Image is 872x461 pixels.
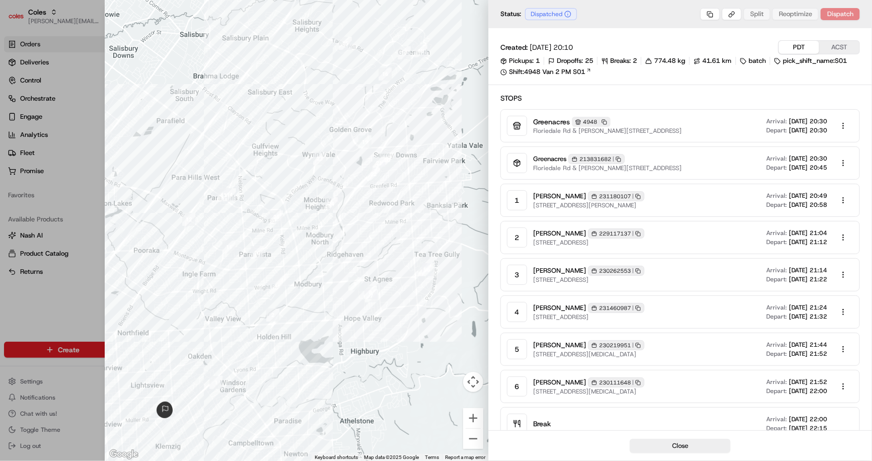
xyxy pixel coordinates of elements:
div: 2 [507,227,527,248]
div: waypoint-rte_bV6A6FDquUn6b7vVH46Jwq [223,241,236,254]
div: waypoint-rte_bV6A6FDquUn6b7vVH46Jwq [348,277,361,290]
span: • [84,183,87,191]
p: Welcome 👋 [10,40,183,56]
div: waypoint-rte_bV6A6FDquUn6b7vVH46Jwq [358,135,372,148]
div: waypoint-rte_bV6A6FDquUn6b7vVH46Jwq [325,197,338,210]
span: [STREET_ADDRESS] [533,313,644,321]
div: waypoint-rte_bV6A6FDquUn6b7vVH46Jwq [270,210,283,223]
button: Zoom in [463,408,483,428]
div: 1 [507,190,527,210]
a: 📗Knowledge Base [6,220,81,239]
div: waypoint-rte_bV6A6FDquUn6b7vVH46Jwq [251,246,264,259]
div: waypoint-rte_bV6A6FDquUn6b7vVH46Jwq [398,46,411,59]
button: Close [630,439,731,453]
div: 230111648 [588,377,644,388]
span: 774.48 kg [654,56,685,65]
span: Depart: [766,424,787,432]
button: ACST [819,41,859,54]
div: 230262553 [588,266,644,276]
div: waypoint-rte_bV6A6FDquUn6b7vVH46Jwq [367,168,380,181]
div: waypoint-rte_bV6A6FDquUn6b7vVH46Jwq [379,67,392,81]
span: Depart: [766,126,787,134]
span: Break [533,419,551,429]
div: Dispatched [525,8,577,20]
button: Map camera controls [463,372,483,392]
span: [DATE] 21:52 [789,350,827,358]
div: 231180107 [588,191,644,201]
a: 💻API Documentation [81,220,166,239]
span: Breaks: [610,56,631,65]
img: Google [107,448,140,461]
div: waypoint-rte_bV6A6FDquUn6b7vVH46Jwq [270,281,283,294]
div: 💻 [85,225,93,234]
button: See all [156,128,183,140]
div: waypoint-rte_bV6A6FDquUn6b7vVH46Jwq [266,309,279,322]
div: 213831682 [568,154,625,164]
h2: Stops [500,93,860,103]
div: 229117137 [588,228,644,239]
span: API Documentation [95,224,162,235]
img: Nash [10,10,30,30]
span: Greenacres [533,117,570,127]
div: route_start-rte_bV6A6FDquUn6b7vVH46Jwq [157,402,173,418]
img: 9348399581014_9c7cce1b1fe23128a2eb_72.jpg [21,96,39,114]
input: Got a question? Start typing here... [26,64,181,75]
span: Pylon [100,249,122,257]
span: [STREET_ADDRESS] [533,276,644,284]
span: Greenacres [533,155,566,164]
span: [DATE] 22:00 [789,387,827,395]
img: 1736555255976-a54dd68f-1ca7-489b-9aae-adbdc363a1c4 [20,156,28,164]
span: Arrival: [766,303,787,312]
span: 41.61 km [702,56,732,65]
span: 1 [536,56,540,65]
span: Arrival: [766,155,787,163]
div: waypoint-rte_bV6A6FDquUn6b7vVH46Jwq [339,37,352,50]
div: pick_shift_name:S01 [774,56,847,65]
span: [PERSON_NAME] [31,183,82,191]
div: 6 [507,376,527,397]
span: [DATE] 22:15 [789,424,827,432]
div: waypoint-rte_bV6A6FDquUn6b7vVH46Jwq [182,213,195,226]
span: [DATE] [89,183,110,191]
span: Floriedale Rd & [PERSON_NAME][STREET_ADDRESS] [533,164,682,172]
span: [DATE] 21:32 [789,313,827,321]
div: 230219951 [588,340,644,350]
button: Start new chat [171,99,183,111]
span: [DATE] 20:30 [789,117,827,125]
span: [PERSON_NAME] [533,266,586,275]
span: Floriedale Rd & [PERSON_NAME][STREET_ADDRESS] [533,127,682,135]
a: Shift:4948 Van 2 PM S01 [500,67,860,76]
span: [PERSON_NAME] [533,229,586,238]
span: [PERSON_NAME] [533,341,586,350]
span: Depart: [766,275,787,283]
div: Past conversations [10,130,67,138]
span: [DATE] 21:22 [789,275,827,283]
span: [DATE] 21:04 [789,229,827,237]
div: waypoint-rte_bV6A6FDquUn6b7vVH46Jwq [364,286,377,299]
img: Ben Goodger [10,173,26,189]
span: Arrival: [766,192,787,200]
div: waypoint-rte_bV6A6FDquUn6b7vVH46Jwq [422,263,435,276]
span: [DATE] 20:30 [789,126,827,134]
div: waypoint-rte_bV6A6FDquUn6b7vVH46Jwq [373,157,386,170]
span: Created: [500,42,528,52]
div: waypoint-rte_bV6A6FDquUn6b7vVH46Jwq [217,189,230,202]
span: Arrival: [766,266,787,274]
div: route_end-rte_bV6A6FDquUn6b7vVH46Jwq [157,402,173,418]
span: [STREET_ADDRESS][MEDICAL_DATA] [533,350,644,358]
span: [PERSON_NAME] [533,192,586,201]
span: [DATE] 20:45 [789,164,827,172]
span: Arrival: [766,378,787,386]
img: Asif Zaman Khan [10,146,26,162]
span: [DATE] 22:00 [789,415,827,423]
div: Status: [500,8,580,20]
span: [PERSON_NAME] [533,378,586,387]
span: [PERSON_NAME] [31,156,82,164]
span: Depart: [766,313,787,321]
a: Powered byPylon [71,249,122,257]
span: [STREET_ADDRESS][PERSON_NAME] [533,201,644,209]
span: Arrival: [766,415,787,423]
span: Arrival: [766,117,787,125]
div: waypoint-rte_bV6A6FDquUn6b7vVH46Jwq [381,153,394,167]
span: Arrival: [766,229,787,237]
